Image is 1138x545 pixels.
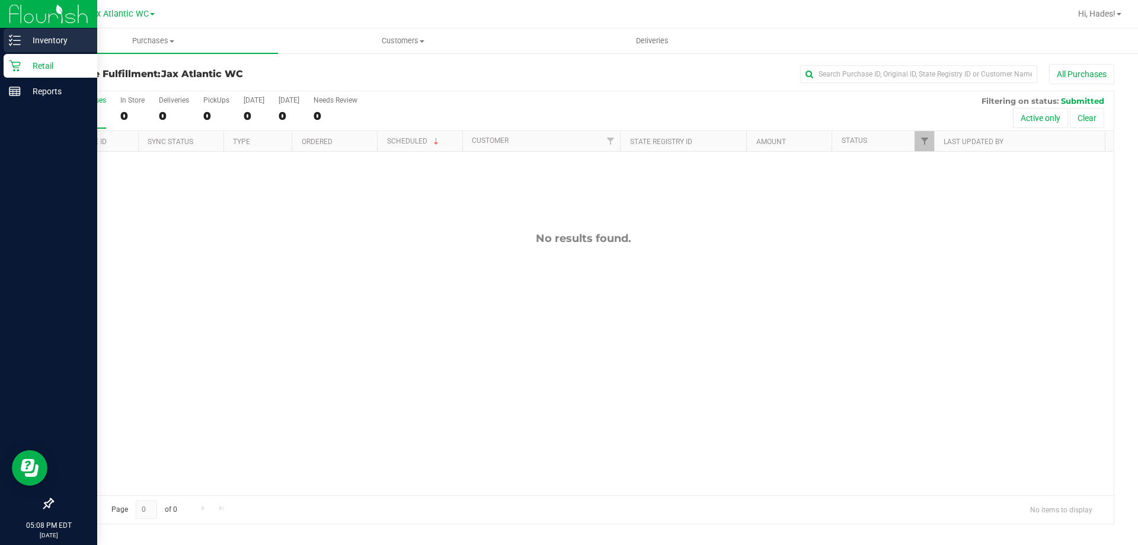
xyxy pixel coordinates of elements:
p: Retail [21,59,92,73]
h3: Purchase Fulfillment: [52,69,406,79]
a: Deliveries [528,28,777,53]
a: Scheduled [387,137,441,145]
p: 05:08 PM EDT [5,520,92,531]
div: In Store [120,96,145,104]
a: Customers [278,28,528,53]
a: State Registry ID [630,138,692,146]
a: Type [233,138,250,146]
inline-svg: Inventory [9,34,21,46]
button: All Purchases [1049,64,1114,84]
a: Customer [472,136,509,145]
span: No items to display [1021,501,1102,518]
div: 0 [314,109,357,123]
p: Inventory [21,33,92,47]
div: Deliveries [159,96,189,104]
div: 0 [120,109,145,123]
span: Submitted [1061,96,1104,106]
div: [DATE] [244,96,264,104]
button: Clear [1070,108,1104,128]
span: Purchases [28,36,278,46]
span: Filtering on status: [982,96,1059,106]
inline-svg: Retail [9,60,21,72]
div: 0 [159,109,189,123]
a: Amount [756,138,786,146]
a: Filter [915,131,934,151]
a: Filter [600,131,620,151]
iframe: Resource center [12,450,47,486]
p: [DATE] [5,531,92,540]
span: Customers [279,36,527,46]
a: Purchases [28,28,278,53]
a: Status [842,136,867,145]
span: Jax Atlantic WC [87,9,149,19]
a: Sync Status [148,138,193,146]
span: Jax Atlantic WC [161,68,243,79]
div: PickUps [203,96,229,104]
div: Needs Review [314,96,357,104]
input: Search Purchase ID, Original ID, State Registry ID or Customer Name... [800,65,1037,83]
div: 0 [279,109,299,123]
inline-svg: Reports [9,85,21,97]
div: 0 [244,109,264,123]
span: Page of 0 [101,501,187,519]
span: Deliveries [620,36,685,46]
button: Active only [1013,108,1068,128]
span: Hi, Hades! [1078,9,1115,18]
div: 0 [203,109,229,123]
a: Last Updated By [944,138,1003,146]
a: Ordered [302,138,333,146]
div: [DATE] [279,96,299,104]
div: No results found. [53,232,1114,245]
p: Reports [21,84,92,98]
